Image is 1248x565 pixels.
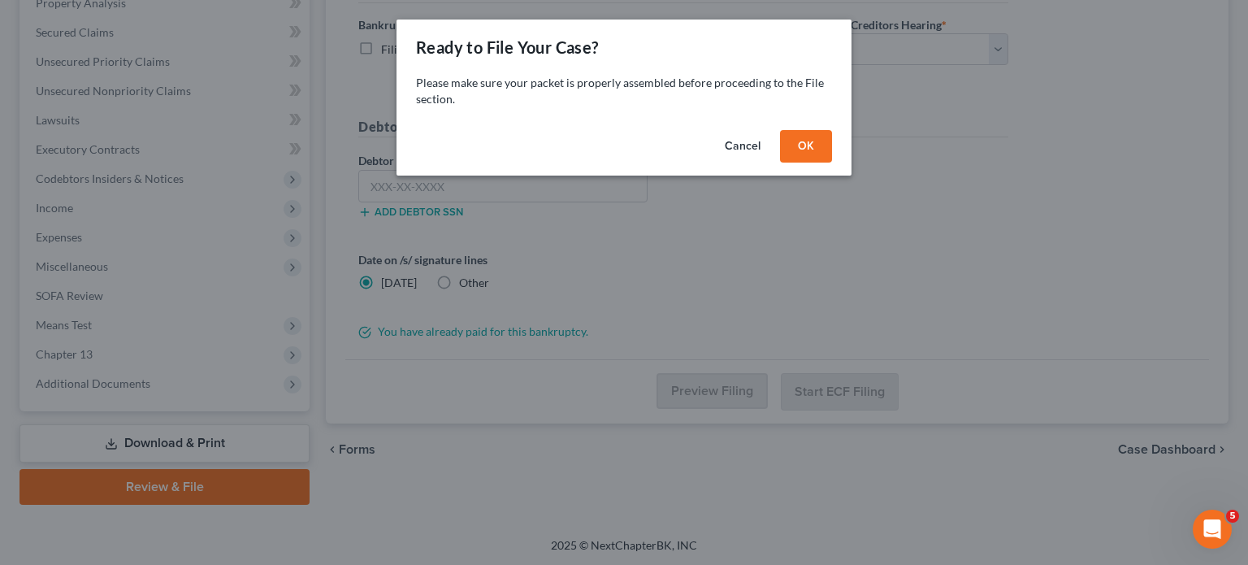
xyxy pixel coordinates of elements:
[1193,510,1232,549] iframe: Intercom live chat
[780,130,832,163] button: OK
[416,75,832,107] p: Please make sure your packet is properly assembled before proceeding to the File section.
[416,36,599,59] div: Ready to File Your Case?
[712,130,773,163] button: Cancel
[1226,510,1239,523] span: 5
